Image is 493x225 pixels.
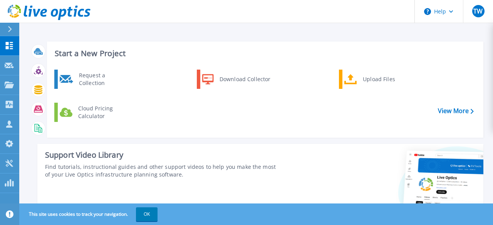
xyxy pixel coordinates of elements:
[21,207,158,221] span: This site uses cookies to track your navigation.
[339,70,418,89] a: Upload Files
[75,72,131,87] div: Request a Collection
[216,72,274,87] div: Download Collector
[197,70,276,89] a: Download Collector
[438,107,474,115] a: View More
[54,70,133,89] a: Request a Collection
[136,207,158,221] button: OK
[473,8,483,14] span: TW
[45,150,277,160] div: Support Video Library
[45,163,277,178] div: Find tutorials, instructional guides and other support videos to help you make the most of your L...
[74,105,131,120] div: Cloud Pricing Calculator
[54,103,133,122] a: Cloud Pricing Calculator
[359,72,416,87] div: Upload Files
[55,49,473,58] h3: Start a New Project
